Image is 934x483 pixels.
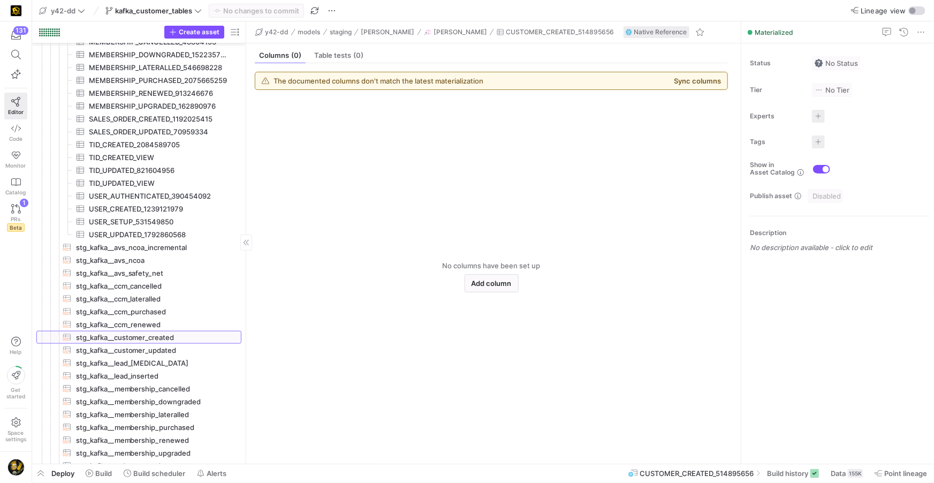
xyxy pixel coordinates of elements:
span: Add column [472,279,512,288]
span: stg_kafka__customer_created​​​​​​​​​​ [76,331,229,344]
a: Spacesettings [4,413,27,447]
div: Press SPACE to select this row. [36,434,241,447]
span: stg_kafka__membership_upgraded​​​​​​​​​​ [76,447,229,459]
span: (0) [291,52,301,59]
button: Help [4,332,27,360]
p: No description available - click to edit [750,243,930,252]
span: USER_AUTHENTICATED_390454092​​​​​​​​​ [89,190,229,202]
span: kafka_customer_tables [115,6,192,15]
a: stg_kafka__membership_renewed​​​​​​​​​​ [36,434,241,447]
span: Help [9,349,22,355]
div: Press SPACE to select this row. [36,369,241,382]
div: Press SPACE to select this row. [36,112,241,125]
div: Press SPACE to select this row. [36,61,241,74]
a: Catalog [4,173,27,200]
span: MEMBERSHIP_RENEWED_913246676​​​​​​​​​ [89,87,229,100]
a: TID_CREATED_VIEW​​​​​​​​​ [36,151,241,164]
span: Alerts [207,469,226,478]
span: Publish asset [750,192,792,200]
button: y42-dd [253,26,291,39]
span: Columns [259,52,301,59]
button: y42-dd [36,4,88,18]
span: Tier [750,86,803,94]
span: stg_kafka__avs_ncoa_incremental​​​​​​​​​​ [76,242,229,254]
div: Press SPACE to select this row. [36,100,241,112]
a: Editor [4,93,27,119]
div: Press SPACE to select this row. [36,318,241,331]
p: Description [750,229,930,237]
span: stg_kafka__membership_lateralled​​​​​​​​​​ [76,409,229,421]
span: USER_CREATED_1239121979​​​​​​​​​ [89,203,229,215]
div: Press SPACE to select this row. [36,305,241,318]
a: stg_kafka__ccm_purchased​​​​​​​​​​ [36,305,241,318]
span: Materialized [755,28,793,36]
a: stg_kafka__avs_ncoa​​​​​​​​​​ [36,254,241,267]
span: y42-dd [51,6,75,15]
div: Press SPACE to select this row. [36,267,241,280]
span: stg_kafka__ccm_lateralled​​​​​​​​​​ [76,293,229,305]
div: Press SPACE to select this row. [36,459,241,472]
a: TID_CREATED_2084589705​​​​​​​​​ [36,138,241,151]
div: 1 [20,199,28,207]
div: Press SPACE to select this row. [36,280,241,292]
a: Code [4,119,27,146]
div: Press SPACE to select this row. [36,292,241,305]
button: No statusNo Status [812,56,861,70]
div: Press SPACE to select this row. [36,228,241,241]
a: MEMBERSHIP_RENEWED_913246676​​​​​​​​​ [36,87,241,100]
span: Space settings [5,429,26,442]
div: 155K [848,469,863,478]
span: TID_CREATED_2084589705​​​​​​​​​ [89,139,229,151]
div: Press SPACE to select this row. [36,164,241,177]
span: TID_UPDATED_VIEW​​​​​​​​​ [89,177,229,190]
a: SALES_ORDER_CREATED_1192025415​​​​​​​​​ [36,112,241,125]
span: Build [95,469,112,478]
img: undefined [626,29,632,35]
button: Sync columns [674,77,721,85]
div: Press SPACE to select this row. [36,87,241,100]
span: stg_kafka__avs_ncoa​​​​​​​​​​ [76,254,229,267]
img: No status [815,59,823,67]
span: Beta [7,223,25,232]
span: USER_UPDATED_1792860568​​​​​​​​​ [89,229,229,241]
button: No tierNo Tier [812,83,852,97]
span: Deploy [51,469,74,478]
span: TID_CREATED_VIEW​​​​​​​​​ [89,152,229,164]
a: SALES_ORDER_UPDATED_70959334​​​​​​​​​ [36,125,241,138]
button: Build [81,464,117,482]
span: Code [9,135,22,142]
div: Press SPACE to select this row. [36,357,241,369]
div: Press SPACE to select this row. [36,408,241,421]
a: Monitor [4,146,27,173]
a: stg_kafka__ccm_cancelled​​​​​​​​​​ [36,280,241,292]
span: stg_kafka__lead_[MEDICAL_DATA]​​​​​​​​​​ [76,357,229,369]
a: stg_kafka__membership_upgraded​​​​​​​​​​ [36,447,241,459]
div: Press SPACE to select this row. [36,331,241,344]
div: Press SPACE to select this row. [36,177,241,190]
button: https://storage.googleapis.com/y42-prod-data-exchange/images/TkyYhdVHAhZk5dk8nd6xEeaFROCiqfTYinc7... [4,456,27,479]
span: stg_kafka__order_created​​​​​​​​​​ [76,460,229,472]
button: Alerts [192,464,231,482]
span: Status [750,59,803,67]
div: Press SPACE to select this row. [36,151,241,164]
div: Press SPACE to select this row. [36,215,241,228]
button: kafka_customer_tables [103,4,204,18]
span: Table tests [314,52,363,59]
div: Press SPACE to select this row. [36,125,241,138]
div: Press SPACE to select this row. [36,190,241,202]
div: Press SPACE to select this row. [36,254,241,267]
span: Create asset [179,28,219,36]
button: Getstarted [4,362,27,404]
span: (0) [353,52,363,59]
span: No Status [815,59,858,67]
a: PRsBeta1 [4,200,27,236]
button: [PERSON_NAME] [421,26,490,39]
button: models [295,26,323,39]
span: Show in Asset Catalog [750,161,795,176]
a: TID_UPDATED_VIEW​​​​​​​​​ [36,177,241,190]
span: Native Reference [634,28,687,36]
a: stg_kafka__lead_inserted​​​​​​​​​​ [36,369,241,382]
span: SALES_ORDER_CREATED_1192025415​​​​​​​​​ [89,113,229,125]
a: stg_kafka__ccm_lateralled​​​​​​​​​​ [36,292,241,305]
a: MEMBERSHIP_PURCHASED_2075665259​​​​​​​​​ [36,74,241,87]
